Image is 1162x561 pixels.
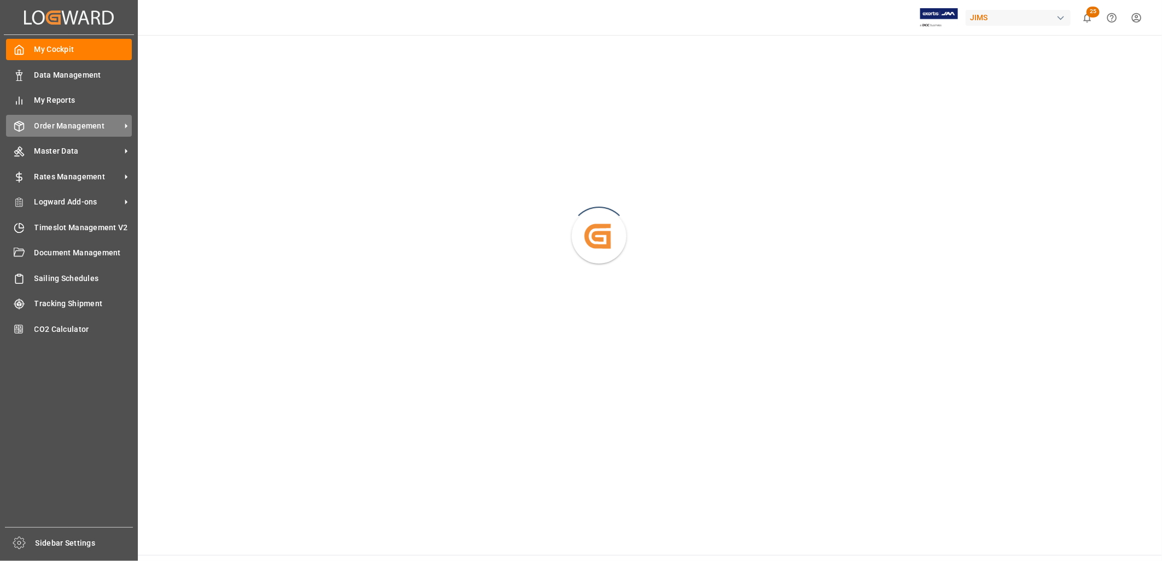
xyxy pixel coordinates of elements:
span: Logward Add-ons [34,196,121,208]
span: Document Management [34,247,132,259]
span: Timeslot Management V2 [34,222,132,233]
a: Document Management [6,242,132,264]
span: CO2 Calculator [34,324,132,335]
img: Exertis%20JAM%20-%20Email%20Logo.jpg_1722504956.jpg [920,8,958,27]
a: My Cockpit [6,39,132,60]
span: My Reports [34,95,132,106]
span: Sailing Schedules [34,273,132,284]
button: show 25 new notifications [1075,5,1100,30]
a: Tracking Shipment [6,293,132,314]
span: Master Data [34,145,121,157]
a: CO2 Calculator [6,318,132,340]
div: JIMS [966,10,1071,26]
span: Rates Management [34,171,121,183]
span: Data Management [34,69,132,81]
span: My Cockpit [34,44,132,55]
button: JIMS [966,7,1075,28]
a: My Reports [6,90,132,111]
span: Sidebar Settings [36,537,133,549]
a: Timeslot Management V2 [6,217,132,238]
span: 25 [1087,7,1100,17]
button: Help Center [1100,5,1124,30]
a: Data Management [6,64,132,85]
span: Tracking Shipment [34,298,132,309]
a: Sailing Schedules [6,267,132,289]
span: Order Management [34,120,121,132]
